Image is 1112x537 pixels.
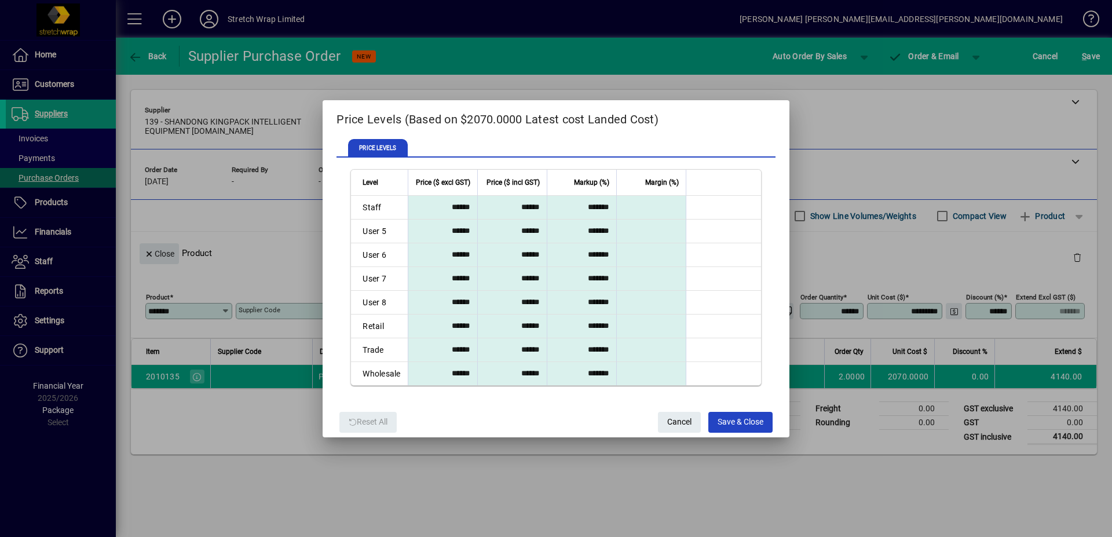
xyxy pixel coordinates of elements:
[351,315,407,338] td: Retail
[487,176,540,189] span: Price ($ incl GST)
[351,338,407,362] td: Trade
[351,220,407,243] td: User 5
[658,412,701,433] button: Cancel
[416,176,470,189] span: Price ($ excl GST)
[718,412,763,432] span: Save & Close
[645,176,679,189] span: Margin (%)
[708,412,773,433] button: Save & Close
[323,100,789,134] h2: Price Levels (Based on $2070.0000 Latest cost Landed Cost)
[351,362,407,385] td: Wholesale
[351,291,407,315] td: User 8
[351,196,407,220] td: Staff
[363,176,378,189] span: Level
[574,176,609,189] span: Markup (%)
[348,139,407,158] span: PRICE LEVELS
[351,267,407,291] td: User 7
[351,243,407,267] td: User 6
[667,412,692,432] span: Cancel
